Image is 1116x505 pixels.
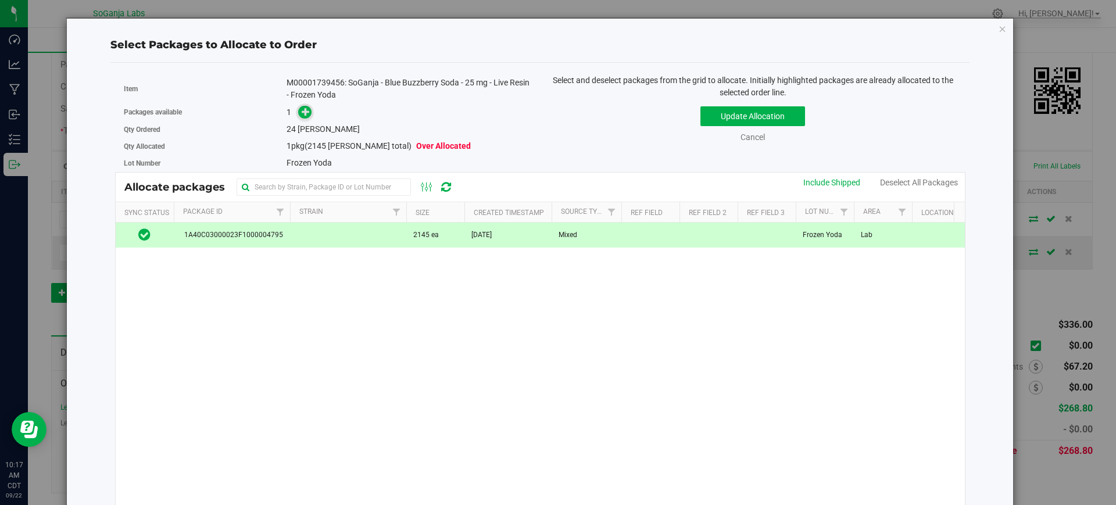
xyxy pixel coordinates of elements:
[180,230,282,241] span: 1A40C03000023F1000004795
[892,202,911,222] a: Filter
[741,132,765,142] a: Cancel
[298,124,360,134] span: [PERSON_NAME]
[803,230,842,241] span: Frozen Yoda
[700,106,805,126] button: Update Allocation
[287,141,291,151] span: 1
[471,230,492,241] span: [DATE]
[287,141,471,151] span: pkg
[805,207,847,216] a: Lot Number
[553,76,953,97] span: Select and deselect packages from the grid to allocate. Initially highlighted packages are alread...
[287,77,531,101] div: M00001739456: SoGanja - Blue Buzzberry Soda - 25 mg - Live Resin - Frozen Yoda
[124,84,287,94] label: Item
[561,207,606,216] a: Source Type
[834,202,853,222] a: Filter
[299,207,323,216] a: Strain
[689,209,727,217] a: Ref Field 2
[559,230,577,241] span: Mixed
[880,178,958,187] a: Deselect All Packages
[124,124,287,135] label: Qty Ordered
[124,158,287,169] label: Lot Number
[12,412,46,447] iframe: Resource center
[138,227,151,243] span: In Sync
[921,209,954,217] a: Location
[631,209,663,217] a: Ref Field
[124,209,169,217] a: Sync Status
[287,158,332,167] span: Frozen Yoda
[124,107,287,117] label: Packages available
[287,124,296,134] span: 24
[387,202,406,222] a: Filter
[124,141,287,152] label: Qty Allocated
[416,141,471,151] span: Over Allocated
[474,209,544,217] a: Created Timestamp
[183,207,223,216] a: Package Id
[305,141,412,151] span: (2145 [PERSON_NAME] total)
[110,37,970,53] div: Select Packages to Allocate to Order
[602,202,621,222] a: Filter
[863,207,881,216] a: Area
[237,178,411,196] input: Search by Strain, Package ID or Lot Number
[287,108,291,117] span: 1
[861,230,872,241] span: Lab
[416,209,430,217] a: Size
[124,181,237,194] span: Allocate packages
[270,202,289,222] a: Filter
[413,230,439,241] span: 2145 ea
[747,209,785,217] a: Ref Field 3
[803,177,860,189] div: Include Shipped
